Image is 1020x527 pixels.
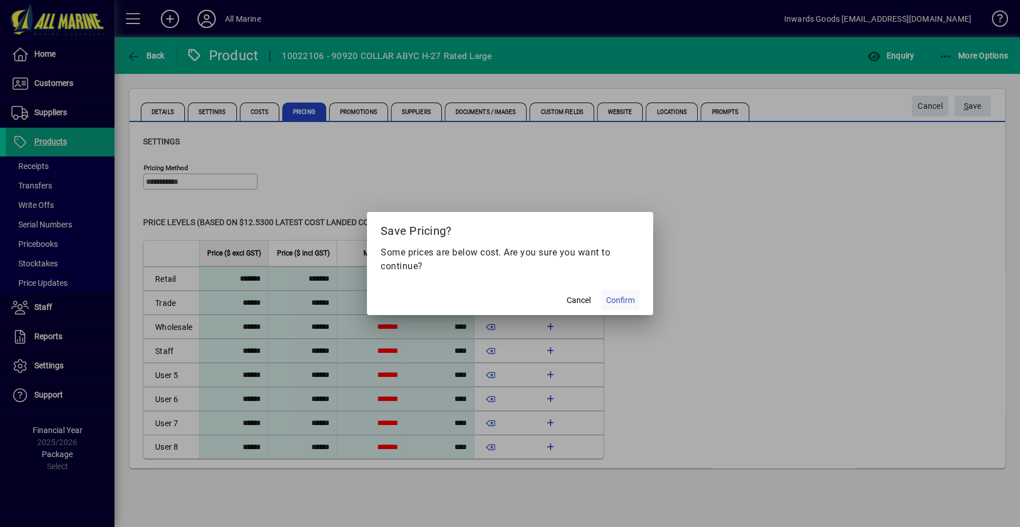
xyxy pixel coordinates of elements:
[367,212,653,245] h2: Save Pricing?
[606,294,635,306] span: Confirm
[567,294,591,306] span: Cancel
[560,290,597,310] button: Cancel
[381,246,639,273] p: Some prices are below cost. Are you sure you want to continue?
[602,290,639,310] button: Confirm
